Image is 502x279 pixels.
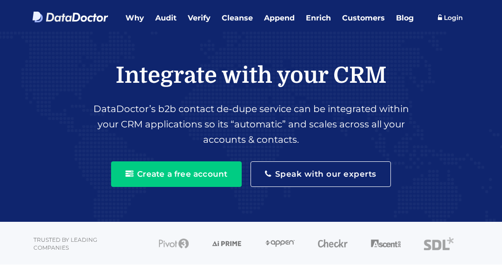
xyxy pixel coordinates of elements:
a: Append [258,5,300,25]
span: Cleanse [222,13,253,22]
span: Enrich [306,13,331,22]
button: Create a free account [111,161,242,186]
img: appen [265,239,295,247]
a: Enrich [300,5,337,25]
img: checkr [318,239,348,248]
span: Verify [188,13,211,22]
span: Why [125,13,144,22]
a: Verify [182,5,216,25]
button: Speak with our experts [251,161,391,186]
a: Cleanse [216,5,258,25]
a: Blog [390,5,419,25]
a: Login [431,10,469,25]
p: TRUSTED BY LEADING COMPANIES [33,222,134,252]
p: DataDoctor’s b2b contact de-dupe service can be integrated within your CRM applications so its “a... [33,97,469,147]
span: Append [264,13,295,22]
span: Customers [342,13,385,22]
img: iprime [212,239,242,248]
img: sdl [424,237,454,251]
a: Audit [150,5,182,25]
span: Blog [396,13,414,22]
h1: Integrate with your CRM [33,62,469,90]
span: Audit [155,13,177,22]
a: Why [120,5,150,25]
a: Customers [337,5,390,25]
img: ascent [371,239,401,247]
img: pivot3 [159,238,189,249]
